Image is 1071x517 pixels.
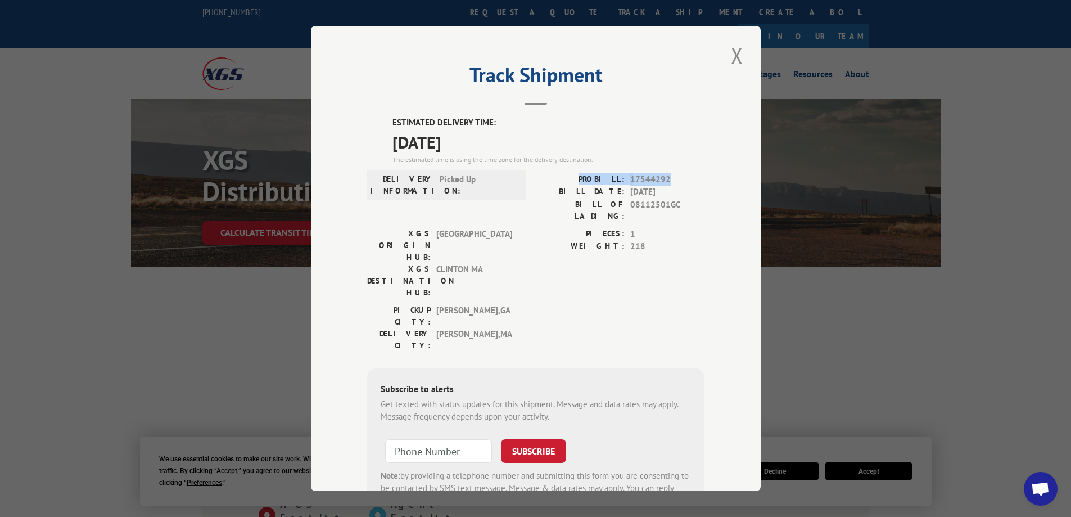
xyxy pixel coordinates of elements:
[630,173,704,186] span: 17544292
[630,186,704,199] span: [DATE]
[436,328,512,352] span: [PERSON_NAME] , MA
[501,439,566,463] button: SUBSCRIBE
[727,40,747,71] button: Close modal
[536,228,625,241] label: PIECES:
[630,199,704,222] span: 08112501GC
[367,67,704,88] h2: Track Shipment
[440,173,516,197] span: Picked Up
[381,470,691,508] div: by providing a telephone number and submitting this form you are consenting to be contacted by SM...
[381,398,691,424] div: Get texted with status updates for this shipment. Message and data rates may apply. Message frequ...
[536,199,625,222] label: BILL OF LADING:
[436,263,512,299] span: CLINTON MA
[392,116,704,129] label: ESTIMATED DELIVERY TIME:
[536,173,625,186] label: PROBILL:
[381,382,691,398] div: Subscribe to alerts
[381,470,400,481] strong: Note:
[536,186,625,199] label: BILL DATE:
[367,263,431,299] label: XGS DESTINATION HUB:
[370,173,434,197] label: DELIVERY INFORMATION:
[436,304,512,328] span: [PERSON_NAME] , GA
[367,228,431,263] label: XGS ORIGIN HUB:
[536,240,625,253] label: WEIGHT:
[367,328,431,352] label: DELIVERY CITY:
[385,439,492,463] input: Phone Number
[392,129,704,155] span: [DATE]
[392,155,704,165] div: The estimated time is using the time zone for the delivery destination.
[1024,472,1058,506] a: Open chat
[367,304,431,328] label: PICKUP CITY:
[630,228,704,241] span: 1
[436,228,512,263] span: [GEOGRAPHIC_DATA]
[630,240,704,253] span: 218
